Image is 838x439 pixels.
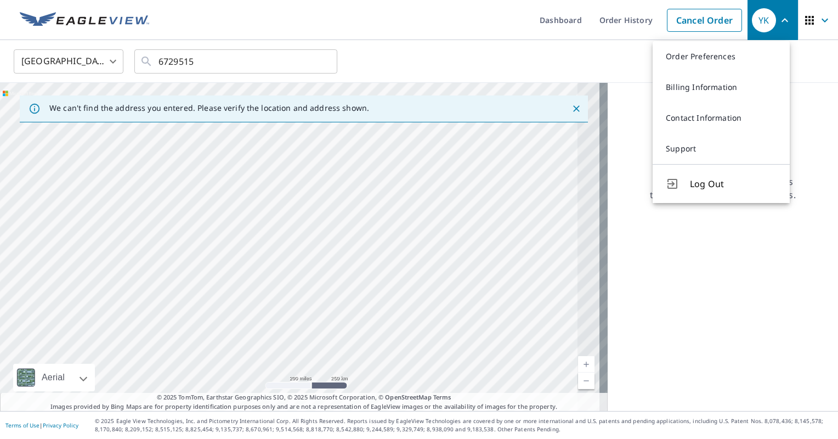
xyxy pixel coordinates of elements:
[433,393,451,401] a: Terms
[20,12,149,29] img: EV Logo
[649,175,796,201] p: Searching for a property address to view a list of available products.
[653,103,790,133] a: Contact Information
[13,364,95,391] div: Aerial
[385,393,431,401] a: OpenStreetMap
[667,9,742,32] a: Cancel Order
[5,422,78,429] p: |
[578,373,594,389] a: Current Level 5, Zoom Out
[653,133,790,164] a: Support
[653,72,790,103] a: Billing Information
[14,46,123,77] div: [GEOGRAPHIC_DATA]
[690,177,777,190] span: Log Out
[578,356,594,373] a: Current Level 5, Zoom In
[653,164,790,203] button: Log Out
[95,417,833,434] p: © 2025 Eagle View Technologies, Inc. and Pictometry International Corp. All Rights Reserved. Repo...
[38,364,68,391] div: Aerial
[569,102,584,116] button: Close
[653,41,790,72] a: Order Preferences
[43,421,78,429] a: Privacy Policy
[158,46,315,77] input: Search by address or latitude-longitude
[752,8,776,32] div: YK
[49,103,369,113] p: We can't find the address you entered. Please verify the location and address shown.
[5,421,39,429] a: Terms of Use
[157,393,451,402] span: © 2025 TomTom, Earthstar Geographics SIO, © 2025 Microsoft Corporation, ©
